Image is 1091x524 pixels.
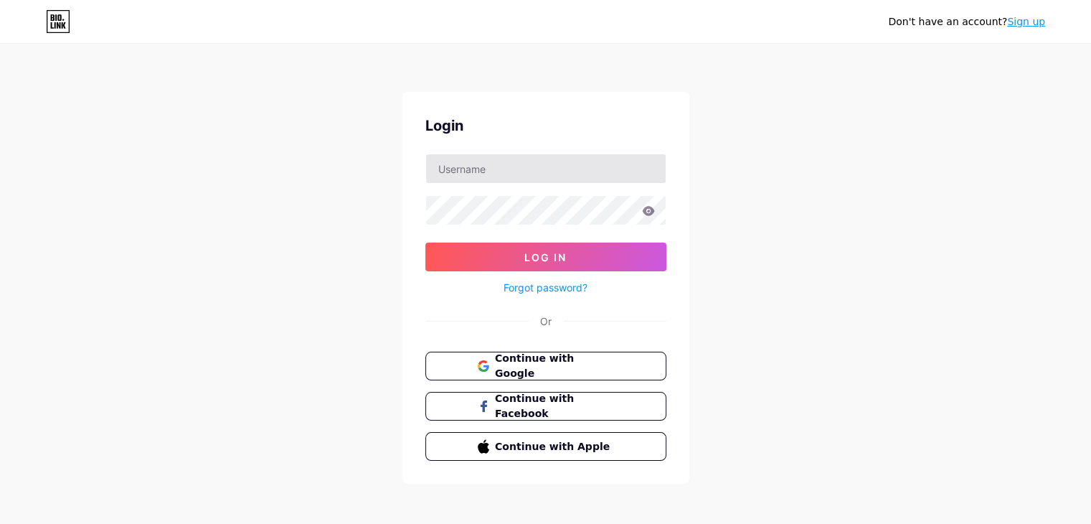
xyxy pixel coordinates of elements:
[495,391,613,421] span: Continue with Facebook
[504,280,587,295] a: Forgot password?
[425,352,666,380] button: Continue with Google
[426,154,666,183] input: Username
[524,251,567,263] span: Log In
[495,439,613,454] span: Continue with Apple
[888,14,1045,29] div: Don't have an account?
[425,243,666,271] button: Log In
[425,432,666,461] button: Continue with Apple
[425,392,666,421] button: Continue with Facebook
[495,351,613,381] span: Continue with Google
[540,314,552,329] div: Or
[1007,16,1045,27] a: Sign up
[425,115,666,136] div: Login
